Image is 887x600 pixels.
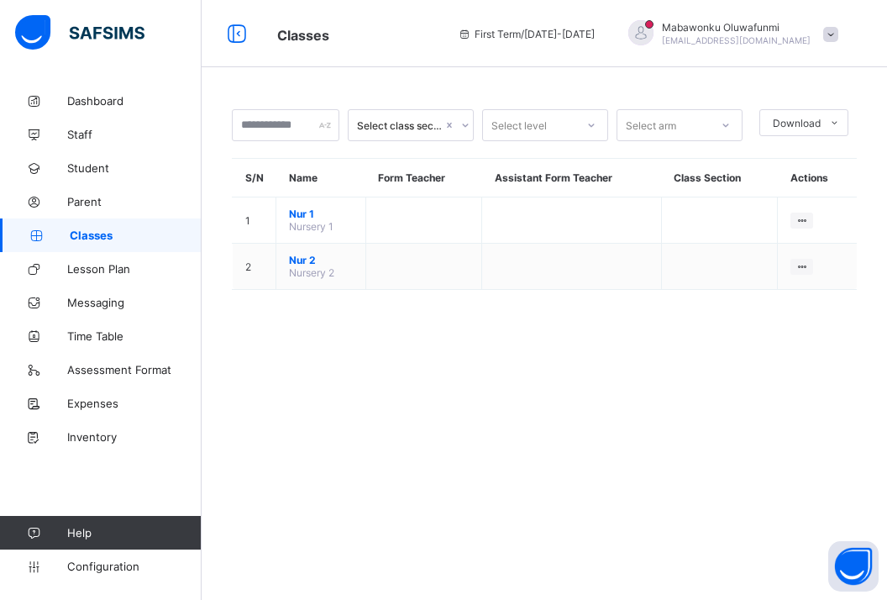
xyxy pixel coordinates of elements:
span: Dashboard [67,94,202,108]
span: Lesson Plan [67,262,202,276]
span: Nursery 2 [289,266,334,279]
span: Help [67,526,201,539]
span: Nur 1 [289,208,353,220]
span: Messaging [67,296,202,309]
span: Assessment Format [67,363,202,376]
div: MabawonkuOluwafunmi [611,20,847,48]
span: Classes [70,229,202,242]
th: Form Teacher [365,159,481,197]
span: Nursery 1 [289,220,333,233]
th: Assistant Form Teacher [482,159,662,197]
th: Name [276,159,366,197]
span: Time Table [67,329,202,343]
th: Actions [778,159,857,197]
span: Download [773,117,821,129]
span: Configuration [67,560,201,573]
td: 2 [233,244,276,290]
th: S/N [233,159,276,197]
span: Student [67,161,202,175]
span: Inventory [67,430,202,444]
span: Mabawonku Oluwafunmi [662,21,811,34]
span: Expenses [67,397,202,410]
img: safsims [15,15,144,50]
span: [EMAIL_ADDRESS][DOMAIN_NAME] [662,35,811,45]
div: Select level [491,109,547,141]
div: Select class section [357,119,443,132]
span: Staff [67,128,202,141]
div: Select arm [626,109,676,141]
td: 1 [233,197,276,244]
span: session/term information [458,28,595,40]
span: Nur 2 [289,254,353,266]
span: Classes [277,27,329,44]
th: Class Section [661,159,777,197]
button: Open asap [828,541,879,592]
span: Parent [67,195,202,208]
